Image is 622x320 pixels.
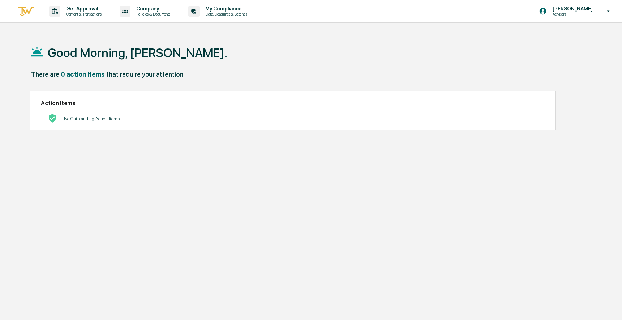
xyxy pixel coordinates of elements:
div: 0 action items [61,71,105,78]
p: Get Approval [60,6,105,12]
img: No Actions logo [48,114,57,123]
img: logo [17,5,35,17]
p: [PERSON_NAME] [547,6,596,12]
h1: Good Morning, [PERSON_NAME]. [48,46,227,60]
div: There are [31,71,59,78]
p: No Outstanding Action Items [64,116,120,121]
p: My Compliance [200,6,251,12]
p: Data, Deadlines & Settings [200,12,251,17]
p: Company [130,6,174,12]
p: Advisors [547,12,596,17]
div: that require your attention. [106,71,185,78]
h2: Action Items [41,100,545,107]
p: Policies & Documents [130,12,174,17]
p: Content & Transactions [60,12,105,17]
